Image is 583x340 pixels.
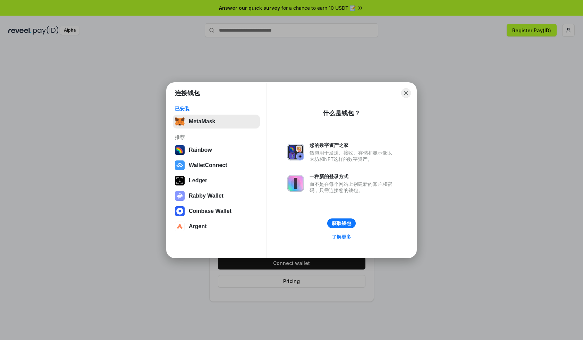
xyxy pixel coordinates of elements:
[189,162,227,168] div: WalletConnect
[175,106,258,112] div: 已安装
[175,145,185,155] img: svg+xml,%3Csvg%20width%3D%22120%22%20height%3D%22120%22%20viewBox%3D%220%200%20120%20120%22%20fil...
[175,176,185,185] img: svg+xml,%3Csvg%20xmlns%3D%22http%3A%2F%2Fwww.w3.org%2F2000%2Fsvg%22%20width%3D%2228%22%20height%3...
[332,234,351,240] div: 了解更多
[287,175,304,192] img: svg+xml,%3Csvg%20xmlns%3D%22http%3A%2F%2Fwww.w3.org%2F2000%2Fsvg%22%20fill%3D%22none%22%20viewBox...
[175,191,185,201] img: svg+xml,%3Csvg%20xmlns%3D%22http%3A%2F%2Fwww.w3.org%2F2000%2Fsvg%22%20fill%3D%22none%22%20viewBox...
[332,220,351,226] div: 获取钱包
[323,109,360,117] div: 什么是钱包？
[189,147,212,153] div: Rainbow
[175,117,185,126] img: svg+xml,%3Csvg%20fill%3D%22none%22%20height%3D%2233%22%20viewBox%3D%220%200%2035%2033%22%20width%...
[173,219,260,233] button: Argent
[328,232,355,241] a: 了解更多
[310,142,396,148] div: 您的数字资产之家
[175,134,258,140] div: 推荐
[175,89,200,97] h1: 连接钱包
[310,173,396,180] div: 一种新的登录方式
[173,174,260,188] button: Ledger
[189,118,215,125] div: MetaMask
[189,177,207,184] div: Ledger
[175,222,185,231] img: svg+xml,%3Csvg%20width%3D%2228%22%20height%3D%2228%22%20viewBox%3D%220%200%2028%2028%22%20fill%3D...
[310,181,396,193] div: 而不是在每个网站上创建新的账户和密码，只需连接您的钱包。
[189,193,223,199] div: Rabby Wallet
[310,150,396,162] div: 钱包用于发送、接收、存储和显示像以太坊和NFT这样的数字资产。
[327,218,356,228] button: 获取钱包
[175,206,185,216] img: svg+xml,%3Csvg%20width%3D%2228%22%20height%3D%2228%22%20viewBox%3D%220%200%2028%2028%22%20fill%3D...
[189,223,207,230] div: Argent
[173,143,260,157] button: Rainbow
[173,158,260,172] button: WalletConnect
[189,208,231,214] div: Coinbase Wallet
[173,204,260,218] button: Coinbase Wallet
[401,88,411,98] button: Close
[173,189,260,203] button: Rabby Wallet
[175,160,185,170] img: svg+xml,%3Csvg%20width%3D%2228%22%20height%3D%2228%22%20viewBox%3D%220%200%2028%2028%22%20fill%3D...
[173,115,260,128] button: MetaMask
[287,144,304,160] img: svg+xml,%3Csvg%20xmlns%3D%22http%3A%2F%2Fwww.w3.org%2F2000%2Fsvg%22%20fill%3D%22none%22%20viewBox...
